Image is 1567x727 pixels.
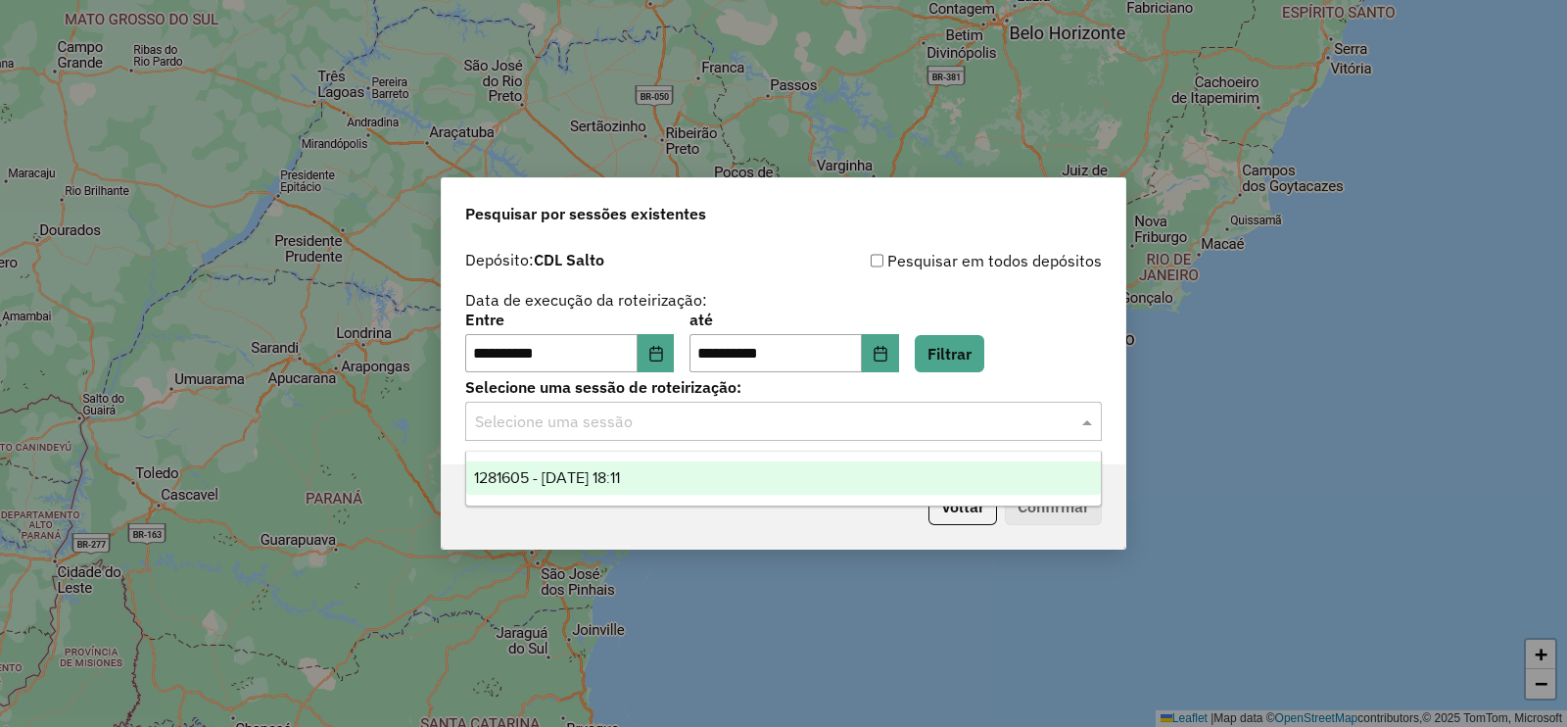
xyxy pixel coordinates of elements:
[465,288,707,312] label: Data de execução da roteirização:
[638,334,675,373] button: Choose Date
[928,488,997,525] button: Voltar
[534,250,604,269] strong: CDL Salto
[465,451,1102,507] ng-dropdown-panel: Options list
[862,334,899,373] button: Choose Date
[689,308,898,331] label: até
[465,375,1102,399] label: Selecione uma sessão de roteirização:
[465,308,674,331] label: Entre
[474,469,620,486] span: 1281605 - [DATE] 18:11
[783,249,1102,272] div: Pesquisar em todos depósitos
[915,335,984,372] button: Filtrar
[465,202,706,225] span: Pesquisar por sessões existentes
[465,248,604,271] label: Depósito:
